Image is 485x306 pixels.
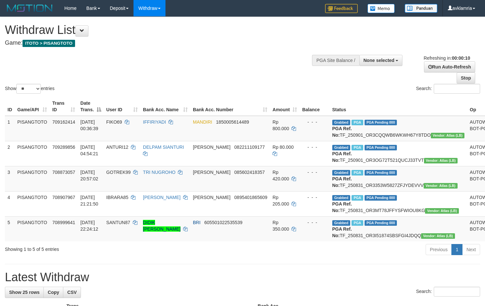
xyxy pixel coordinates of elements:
[5,23,317,37] h1: Withdraw List
[424,183,458,189] span: Vendor URL: https://dashboard.q2checkout.com/secure
[434,84,480,94] input: Search:
[106,195,129,200] span: IBRARA85
[15,141,50,166] td: PISANGTOTO
[80,145,98,156] span: [DATE] 04:54:21
[330,216,467,241] td: TF_250831_OR3I51874SBSFGI4JDQQ
[352,120,363,125] span: Marked by avklamria
[104,97,140,116] th: User ID: activate to sort column ascending
[80,170,98,181] span: [DATE] 20:57:02
[204,220,242,225] span: Copy 605501022535539 to clipboard
[302,169,327,176] div: - - -
[23,40,75,47] span: ITOTO > PISANGTOTO
[312,55,359,66] div: PGA Site Balance /
[52,170,75,175] span: 708873057
[405,4,437,13] img: panduan.png
[273,170,289,181] span: Rp 420.000
[143,220,180,232] a: DIDIK [PERSON_NAME]
[5,97,15,116] th: ID
[193,170,230,175] span: [PERSON_NAME]
[426,244,452,255] a: Previous
[16,84,41,94] select: Showentries
[5,287,44,298] a: Show 25 rows
[43,287,63,298] a: Copy
[52,119,75,125] span: 709162414
[368,4,395,13] img: Button%20Memo.svg
[143,195,180,200] a: [PERSON_NAME]
[48,290,59,295] span: Copy
[365,220,397,226] span: PGA Pending
[365,120,397,125] span: PGA Pending
[5,84,55,94] label: Show entries
[106,220,130,225] span: SANTUN87
[78,97,103,116] th: Date Trans.: activate to sort column descending
[302,119,327,125] div: - - -
[52,145,75,150] span: 709289856
[5,3,55,13] img: MOTION_logo.png
[234,145,265,150] span: Copy 082211109177 to clipboard
[352,170,363,176] span: Marked by avkdimas
[106,170,131,175] span: GOTREK99
[364,58,395,63] span: None selected
[330,166,467,191] td: TF_250831_OR3353W5827ZFJYDEVVV
[52,195,75,200] span: 708907967
[302,194,327,201] div: - - -
[9,290,39,295] span: Show 25 rows
[302,219,327,226] div: - - -
[332,151,352,163] b: PGA Ref. No:
[193,195,230,200] span: [PERSON_NAME]
[330,116,467,141] td: TF_250901_OR3CQQWB6WKWH67Y8TDO
[332,220,351,226] span: Grabbed
[5,166,15,191] td: 3
[332,126,352,138] b: PGA Ref. No:
[352,220,363,226] span: Marked by avklamria
[425,208,459,214] span: Vendor URL: https://dashboard.q2checkout.com/secure
[270,97,300,116] th: Amount: activate to sort column ascending
[365,145,397,150] span: PGA Pending
[216,119,249,125] span: Copy 1850005614489 to clipboard
[80,220,98,232] span: [DATE] 22:24:12
[50,97,78,116] th: Trans ID: activate to sort column ascending
[234,195,267,200] span: Copy 0895401865609 to clipboard
[190,97,270,116] th: Bank Acc. Number: activate to sort column ascending
[273,119,289,131] span: Rp 800.000
[15,216,50,241] td: PISANGTOTO
[359,55,403,66] button: None selected
[451,244,462,255] a: 1
[143,170,176,175] a: TRI NUGROHO
[106,145,129,150] span: ANTURI12
[234,170,265,175] span: Copy 085602418357 to clipboard
[424,55,470,61] span: Refreshing in:
[5,40,317,46] h4: Game:
[325,4,358,13] img: Feedback.jpg
[424,158,458,163] span: Vendor URL: https://dashboard.q2checkout.com/secure
[143,119,166,125] a: IFFIRIYADI
[193,119,212,125] span: MANDIRI
[332,170,351,176] span: Grabbed
[330,141,467,166] td: TF_250901_OR3OG72T521QUCJ33TVT
[462,244,480,255] a: Next
[15,191,50,216] td: PISANGTOTO
[332,226,352,238] b: PGA Ref. No:
[332,120,351,125] span: Grabbed
[5,191,15,216] td: 4
[5,216,15,241] td: 5
[193,145,230,150] span: [PERSON_NAME]
[416,84,480,94] label: Search:
[5,271,480,284] h1: Latest Withdraw
[15,97,50,116] th: Game/API: activate to sort column ascending
[106,119,122,125] span: FIKO69
[332,195,351,201] span: Grabbed
[5,141,15,166] td: 2
[80,119,98,131] span: [DATE] 00:36:39
[416,287,480,297] label: Search:
[332,176,352,188] b: PGA Ref. No:
[52,220,75,225] span: 708999641
[452,55,470,61] strong: 00:00:10
[5,243,197,252] div: Showing 1 to 5 of 5 entries
[15,166,50,191] td: PISANGTOTO
[273,145,294,150] span: Rp 80.000
[424,61,475,72] a: Run Auto-Refresh
[143,145,184,150] a: DELPAM SIANTURI
[457,72,475,84] a: Stop
[421,233,455,239] span: Vendor URL: https://dashboard.q2checkout.com/secure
